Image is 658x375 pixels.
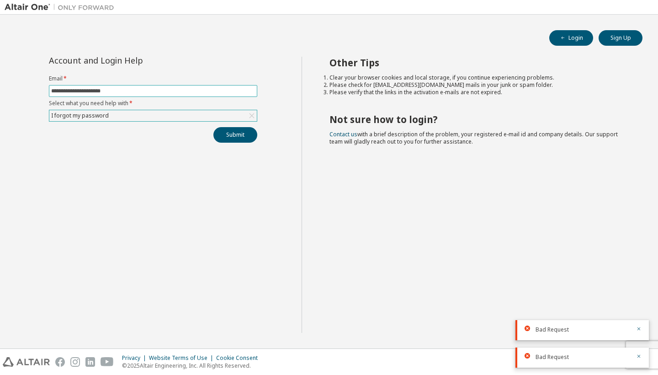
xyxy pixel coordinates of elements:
[50,111,110,121] div: I forgot my password
[536,326,569,333] span: Bad Request
[329,89,626,96] li: Please verify that the links in the activation e-mails are not expired.
[101,357,114,367] img: youtube.svg
[122,362,263,370] p: © 2025 Altair Engineering, Inc. All Rights Reserved.
[329,74,626,81] li: Clear your browser cookies and local storage, if you continue experiencing problems.
[49,75,257,82] label: Email
[70,357,80,367] img: instagram.svg
[149,354,216,362] div: Website Terms of Use
[49,100,257,107] label: Select what you need help with
[122,354,149,362] div: Privacy
[216,354,263,362] div: Cookie Consent
[329,57,626,69] h2: Other Tips
[536,354,569,361] span: Bad Request
[3,357,50,367] img: altair_logo.svg
[549,30,593,46] button: Login
[329,81,626,89] li: Please check for [EMAIL_ADDRESS][DOMAIN_NAME] mails in your junk or spam folder.
[5,3,119,12] img: Altair One
[329,130,618,145] span: with a brief description of the problem, your registered e-mail id and company details. Our suppo...
[55,357,65,367] img: facebook.svg
[599,30,642,46] button: Sign Up
[329,113,626,125] h2: Not sure how to login?
[213,127,257,143] button: Submit
[49,57,216,64] div: Account and Login Help
[85,357,95,367] img: linkedin.svg
[49,110,257,121] div: I forgot my password
[329,130,357,138] a: Contact us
